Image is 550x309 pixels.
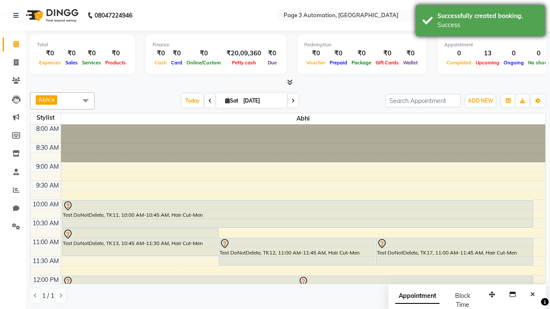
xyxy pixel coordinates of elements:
[230,60,258,66] span: Petty cash
[38,96,51,103] span: Abhi
[61,113,546,124] span: Abhi
[62,276,297,303] div: Test DoNotDelete, TK10, 12:00 PM-12:45 PM, Hair Cut-Men
[103,60,128,66] span: Products
[34,143,61,152] div: 8:30 AM
[34,181,61,190] div: 9:30 AM
[401,48,420,58] div: ₹0
[304,60,327,66] span: Voucher
[62,200,533,227] div: Test DoNotDelete, TK11, 10:00 AM-10:45 AM, Hair Cut-Men
[153,41,280,48] div: Finance
[501,60,526,66] span: Ongoing
[474,60,501,66] span: Upcoming
[223,97,241,104] span: Sat
[31,238,61,247] div: 11:00 AM
[22,3,81,27] img: logo
[385,94,461,107] input: Search Appointment
[437,12,538,21] div: Successfully created booking.
[376,238,533,265] div: Test DoNotDelete, TK17, 11:00 AM-11:45 AM, Hair Cut-Men
[373,48,401,58] div: ₹0
[266,60,279,66] span: Due
[51,96,55,103] a: x
[401,60,420,66] span: Wallet
[395,288,440,304] span: Appointment
[80,48,103,58] div: ₹0
[37,60,63,66] span: Expenses
[184,60,223,66] span: Online/Custom
[304,48,327,58] div: ₹0
[31,276,61,285] div: 12:00 PM
[304,41,420,48] div: Redemption
[63,48,80,58] div: ₹0
[501,48,526,58] div: 0
[169,60,184,66] span: Card
[34,162,61,171] div: 9:00 AM
[182,94,203,107] span: Today
[223,48,265,58] div: ₹20,09,360
[62,229,219,256] div: Test DoNotDelete, TK13, 10:45 AM-11:30 AM, Hair Cut-Men
[31,200,61,209] div: 10:00 AM
[63,60,80,66] span: Sales
[444,60,474,66] span: Completed
[103,48,128,58] div: ₹0
[455,292,470,309] span: Block Time
[169,48,184,58] div: ₹0
[298,276,533,303] div: Test DoNotDelete, TK16, 12:00 PM-12:45 PM, Hair Cut-Men
[34,124,61,133] div: 8:00 AM
[31,257,61,266] div: 11:30 AM
[327,60,349,66] span: Prepaid
[468,97,493,104] span: ADD NEW
[327,48,349,58] div: ₹0
[95,3,132,27] b: 08047224946
[42,291,54,300] span: 1 / 1
[37,41,128,48] div: Total
[31,113,61,122] div: Stylist
[349,48,373,58] div: ₹0
[153,60,169,66] span: Cash
[153,48,169,58] div: ₹0
[373,60,401,66] span: Gift Cards
[474,48,501,58] div: 13
[349,60,373,66] span: Package
[265,48,280,58] div: ₹0
[184,48,223,58] div: ₹0
[444,48,474,58] div: 0
[80,60,103,66] span: Services
[31,219,61,228] div: 10:30 AM
[437,21,538,30] div: Success
[241,94,284,107] input: 2025-10-04
[526,288,539,301] button: Close
[37,48,63,58] div: ₹0
[219,238,376,265] div: Test DoNotDelete, TK12, 11:00 AM-11:45 AM, Hair Cut-Men
[466,95,495,107] button: ADD NEW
